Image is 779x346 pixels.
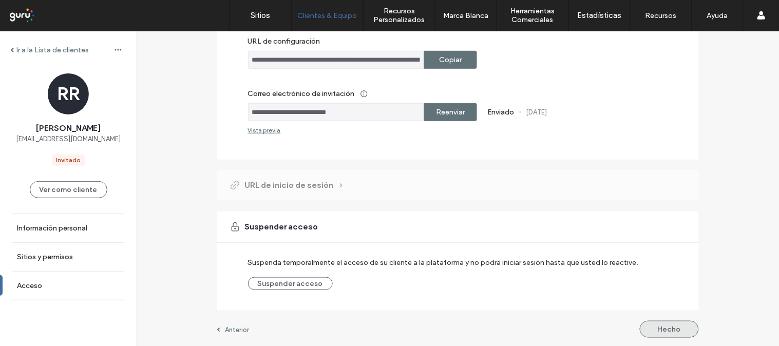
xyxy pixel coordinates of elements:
[248,277,333,290] button: Suspender acceso
[248,37,654,51] label: URL de configuración
[444,11,489,20] label: Marca Blanca
[36,123,101,134] span: [PERSON_NAME]
[298,11,357,20] label: Clientes & Equipo
[16,134,121,144] span: [EMAIL_ADDRESS][DOMAIN_NAME]
[439,50,462,69] label: Copiar
[225,326,250,334] label: Anterior
[17,253,73,261] label: Sitios y permisos
[16,46,89,54] label: Ir a la Lista de clientes
[248,84,654,103] label: Correo electrónico de invitación
[245,180,334,191] span: URL de inicio de sesión
[578,11,622,20] label: Estadísticas
[645,11,677,20] label: Recursos
[30,181,107,198] button: Ver como cliente
[17,224,87,233] label: Información personal
[526,108,547,116] label: [DATE]
[707,11,728,20] label: Ayuda
[56,156,81,165] div: Invitado
[364,7,435,24] label: Recursos Personalizados
[640,321,699,338] button: Hecho
[248,126,281,134] div: Vista previa
[248,253,639,272] label: Suspenda temporalmente el acceso de su cliente a la plataforma y no podrá iniciar sesión hasta qu...
[245,221,318,233] span: Suspender acceso
[497,7,568,24] label: Herramientas Comerciales
[17,281,42,290] label: Acceso
[22,7,50,16] span: Ayuda
[436,103,465,122] label: Reenviar
[488,108,515,117] label: Enviado
[48,73,89,114] div: RR
[217,325,250,334] a: Anterior
[251,11,271,20] label: Sitios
